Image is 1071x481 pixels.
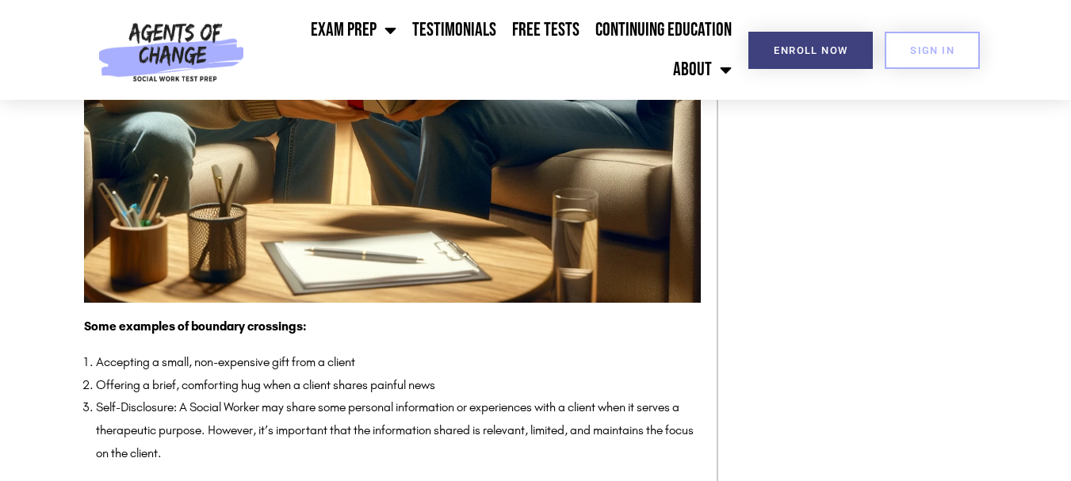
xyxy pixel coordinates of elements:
[96,351,701,374] li: Accepting a small, non-expensive gift from a client
[774,45,847,55] span: Enroll Now
[96,374,701,397] li: Offering a brief, comforting hug when a client shares painful news
[96,396,701,464] li: Self-Disclosure: A Social Worker may share some personal information or experiences with a client...
[748,32,873,69] a: Enroll Now
[504,10,587,50] a: Free Tests
[665,50,740,90] a: About
[885,32,980,69] a: SIGN IN
[84,319,307,334] strong: Some examples of boundary crossings:
[251,10,740,90] nav: Menu
[303,10,404,50] a: Exam Prep
[587,10,740,50] a: Continuing Education
[910,45,954,55] span: SIGN IN
[404,10,504,50] a: Testimonials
